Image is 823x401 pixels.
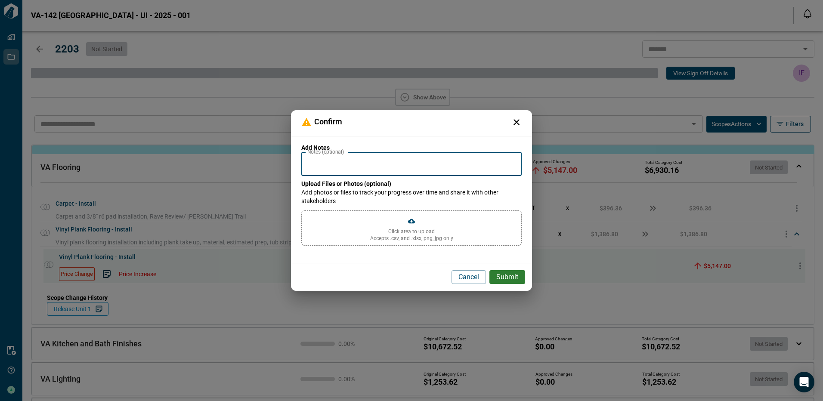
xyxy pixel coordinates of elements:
label: Notes (optional) [307,148,344,155]
button: Cancel [452,270,486,284]
span: Submit [496,273,518,281]
span: Add photos or files to track your progress over time and share it with other stakeholders [301,188,522,205]
span: Accepts .csv, and .xlsx, png, jpg only [370,235,453,242]
span: Add Notes [301,144,330,151]
span: Click area to upload [388,228,435,235]
button: Submit [489,270,525,284]
span: Upload Files or Photos (optional) [301,180,391,187]
span: Confirm [314,117,342,127]
span: Cancel [458,273,479,281]
div: Open Intercom Messenger [794,372,814,392]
